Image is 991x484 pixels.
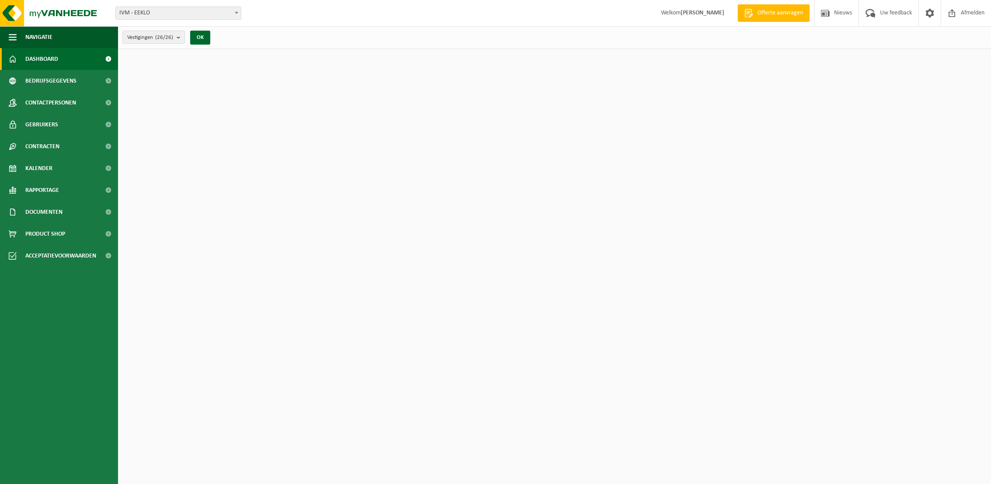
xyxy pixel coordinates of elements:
span: Dashboard [25,48,58,70]
a: Offerte aanvragen [737,4,810,22]
span: Gebruikers [25,114,58,136]
span: IVM - EEKLO [116,7,241,19]
span: Acceptatievoorwaarden [25,245,96,267]
span: Rapportage [25,179,59,201]
span: Contactpersonen [25,92,76,114]
span: Vestigingen [127,31,173,44]
span: Offerte aanvragen [755,9,805,17]
span: Documenten [25,201,63,223]
span: Bedrijfsgegevens [25,70,76,92]
button: OK [190,31,210,45]
button: Vestigingen(26/26) [122,31,185,44]
count: (26/26) [155,35,173,40]
span: Product Shop [25,223,65,245]
span: Kalender [25,157,52,179]
strong: [PERSON_NAME] [681,10,724,16]
span: IVM - EEKLO [115,7,241,20]
span: Contracten [25,136,59,157]
span: Navigatie [25,26,52,48]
